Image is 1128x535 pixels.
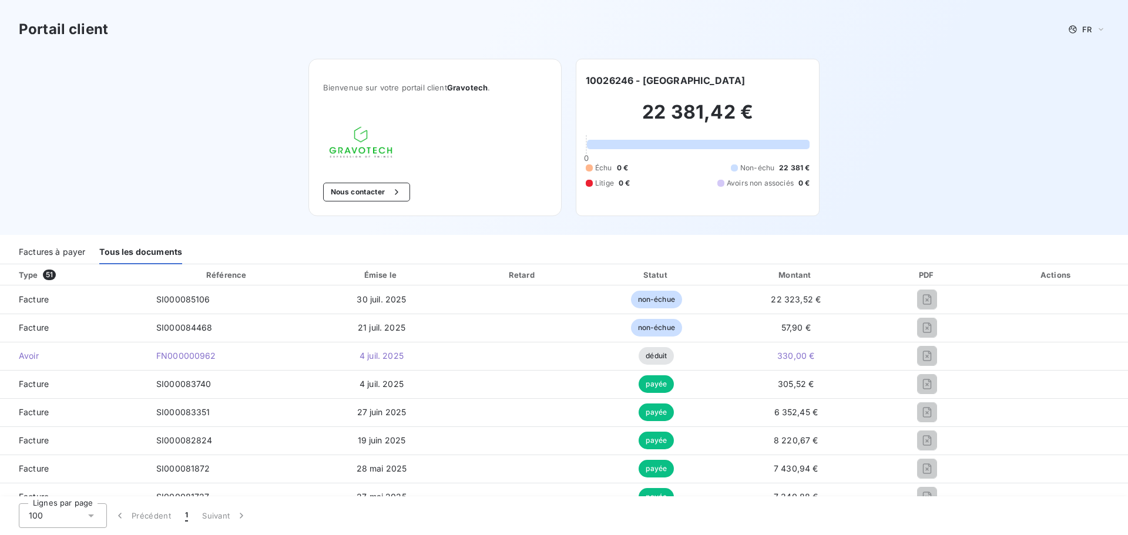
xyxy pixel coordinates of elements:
[774,407,818,417] span: 6 352,45 €
[323,120,398,164] img: Company logo
[156,463,210,473] span: SI000081872
[781,322,811,332] span: 57,90 €
[29,510,43,521] span: 100
[639,432,674,449] span: payée
[156,351,216,361] span: FN000000962
[9,463,137,475] span: Facture
[357,407,407,417] span: 27 juin 2025
[639,460,674,477] span: payée
[595,163,612,173] span: Échu
[740,163,774,173] span: Non-échu
[107,503,178,528] button: Précédent
[586,100,810,136] h2: 22 381,42 €
[619,178,630,189] span: 0 €
[323,183,410,201] button: Nous contacter
[774,463,818,473] span: 7 430,94 €
[617,163,628,173] span: 0 €
[9,322,137,334] span: Facture
[593,269,720,281] div: Statut
[771,294,821,304] span: 22 323,52 €
[357,492,407,502] span: 27 mai 2025
[9,406,137,418] span: Facture
[358,435,406,445] span: 19 juin 2025
[447,83,488,92] span: Gravotech
[631,319,682,337] span: non-échue
[639,488,674,506] span: payée
[595,178,614,189] span: Litige
[584,153,589,163] span: 0
[323,83,547,92] span: Bienvenue sur votre portail client .
[360,379,404,389] span: 4 juil. 2025
[639,403,674,421] span: payée
[12,269,145,281] div: Type
[774,435,818,445] span: 8 220,67 €
[779,163,810,173] span: 22 381 €
[988,269,1126,281] div: Actions
[156,492,210,502] span: SI000081727
[360,351,404,361] span: 4 juil. 2025
[357,294,406,304] span: 30 juil. 2025
[156,294,210,304] span: SI000085106
[778,379,814,389] span: 305,52 €
[156,379,211,389] span: SI000083740
[9,294,137,305] span: Facture
[586,73,745,88] h6: 10026246 - [GEOGRAPHIC_DATA]
[777,351,814,361] span: 330,00 €
[727,178,794,189] span: Avoirs non associés
[178,503,195,528] button: 1
[358,322,405,332] span: 21 juil. 2025
[1082,25,1092,34] span: FR
[19,240,85,264] div: Factures à payer
[9,491,137,503] span: Facture
[798,178,810,189] span: 0 €
[639,375,674,393] span: payée
[156,435,213,445] span: SI000082824
[310,269,453,281] div: Émise le
[156,322,213,332] span: SI000084468
[99,240,182,264] div: Tous les documents
[185,510,188,521] span: 1
[774,492,818,502] span: 7 340,88 €
[458,269,588,281] div: Retard
[9,378,137,390] span: Facture
[19,19,108,40] h3: Portail client
[206,270,246,280] div: Référence
[9,435,137,446] span: Facture
[631,291,682,308] span: non-échue
[43,270,56,280] span: 51
[195,503,254,528] button: Suivant
[9,350,137,362] span: Avoir
[725,269,867,281] div: Montant
[156,407,210,417] span: SI000083351
[872,269,983,281] div: PDF
[639,347,674,365] span: déduit
[357,463,407,473] span: 28 mai 2025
